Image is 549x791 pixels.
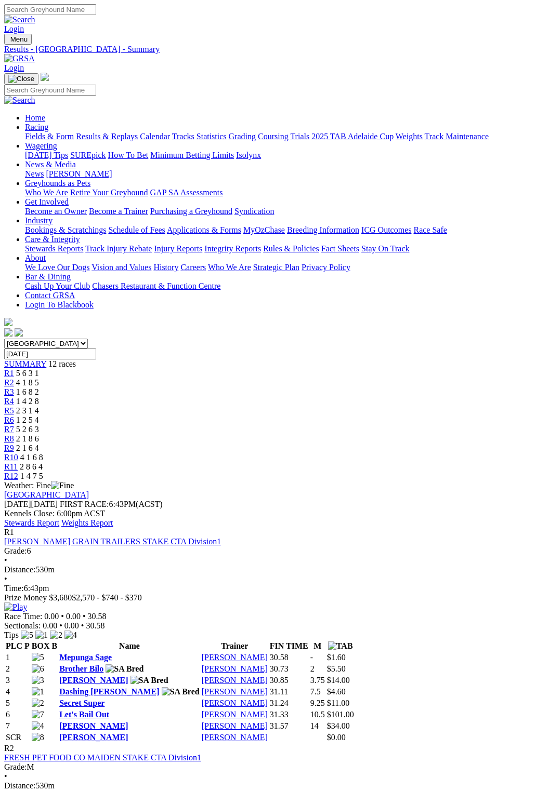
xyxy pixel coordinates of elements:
[25,244,83,253] a: Stewards Reports
[4,434,14,443] span: R8
[4,359,46,368] a: SUMMARY
[167,225,241,234] a: Applications & Forms
[4,462,18,471] span: R11
[6,641,22,650] span: PLC
[59,653,112,662] a: Mepunga Sage
[4,34,32,45] button: Toggle navigation
[4,546,545,556] div: 6
[92,281,220,290] a: Chasers Restaurant & Function Centre
[4,753,201,762] a: FRESH PET FOOD CO MAIDEN STAKE CTA Division1
[327,664,346,673] span: $5.50
[180,263,206,272] a: Careers
[269,652,309,663] td: 30.58
[5,664,30,674] td: 2
[327,699,349,707] span: $11.00
[91,263,151,272] a: Vision and Values
[202,687,268,696] a: [PERSON_NAME]
[4,453,18,462] a: R10
[25,169,545,179] div: News & Media
[51,641,57,650] span: B
[25,263,545,272] div: About
[4,528,14,537] span: R1
[35,631,48,640] img: 1
[25,207,87,216] a: Become an Owner
[5,698,30,708] td: 5
[234,207,274,216] a: Syndication
[16,378,39,387] span: 4 1 8 5
[310,653,313,662] text: -
[269,698,309,708] td: 31.24
[106,664,143,674] img: SA Bred
[327,721,350,730] span: $34.00
[59,621,62,630] span: •
[302,263,350,272] a: Privacy Policy
[327,687,346,696] span: $4.60
[88,612,107,621] span: 30.58
[208,263,251,272] a: Who We Are
[311,132,394,141] a: 2025 TAB Adelaide Cup
[4,397,14,406] a: R4
[4,425,14,434] span: R7
[4,415,14,424] a: R6
[50,631,62,640] img: 2
[25,291,75,300] a: Contact GRSA
[25,300,94,309] a: Login To Blackbook
[86,621,104,630] span: 30.58
[20,472,43,480] span: 1 4 7 5
[59,676,128,685] a: [PERSON_NAME]
[70,188,148,197] a: Retire Your Greyhound
[310,687,321,696] text: 7.5
[150,207,232,216] a: Purchasing a Greyhound
[51,481,74,490] img: Fine
[59,721,128,730] a: [PERSON_NAME]
[25,207,545,216] div: Get Involved
[361,244,409,253] a: Stay On Track
[108,151,149,159] a: How To Bet
[321,244,359,253] a: Fact Sheets
[8,75,34,83] img: Close
[25,179,90,187] a: Greyhounds as Pets
[5,652,30,663] td: 1
[327,676,350,685] span: $14.00
[4,387,14,396] a: R3
[269,675,309,686] td: 30.85
[4,406,14,415] a: R5
[89,207,148,216] a: Become a Trainer
[413,225,447,234] a: Race Safe
[4,369,14,378] span: R1
[310,699,325,707] text: 9.25
[25,132,545,141] div: Racing
[108,225,165,234] a: Schedule of Fees
[4,24,24,33] a: Login
[25,188,545,197] div: Greyhounds as Pets
[202,733,268,742] a: [PERSON_NAME]
[4,781,545,790] div: 530m
[60,500,163,508] span: 6:43PM(ACST)
[4,15,35,24] img: Search
[43,621,57,630] span: 0.00
[25,160,76,169] a: News & Media
[310,641,325,651] th: M
[25,169,44,178] a: News
[287,225,359,234] a: Breeding Information
[32,676,44,685] img: 3
[202,664,268,673] a: [PERSON_NAME]
[72,593,142,602] span: $2,570 - $740 - $370
[4,45,545,54] div: Results - [GEOGRAPHIC_DATA] - Summary
[59,710,109,719] a: Let's Bail Out
[61,612,64,621] span: •
[202,676,268,685] a: [PERSON_NAME]
[150,188,223,197] a: GAP SA Assessments
[59,664,103,673] a: Brother Bilo
[60,500,109,508] span: FIRST RACE:
[59,699,104,707] a: Secret Super
[16,425,39,434] span: 5 2 6 3
[83,612,86,621] span: •
[4,762,27,771] span: Grade:
[32,710,44,719] img: 7
[4,96,35,105] img: Search
[32,733,44,742] img: 8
